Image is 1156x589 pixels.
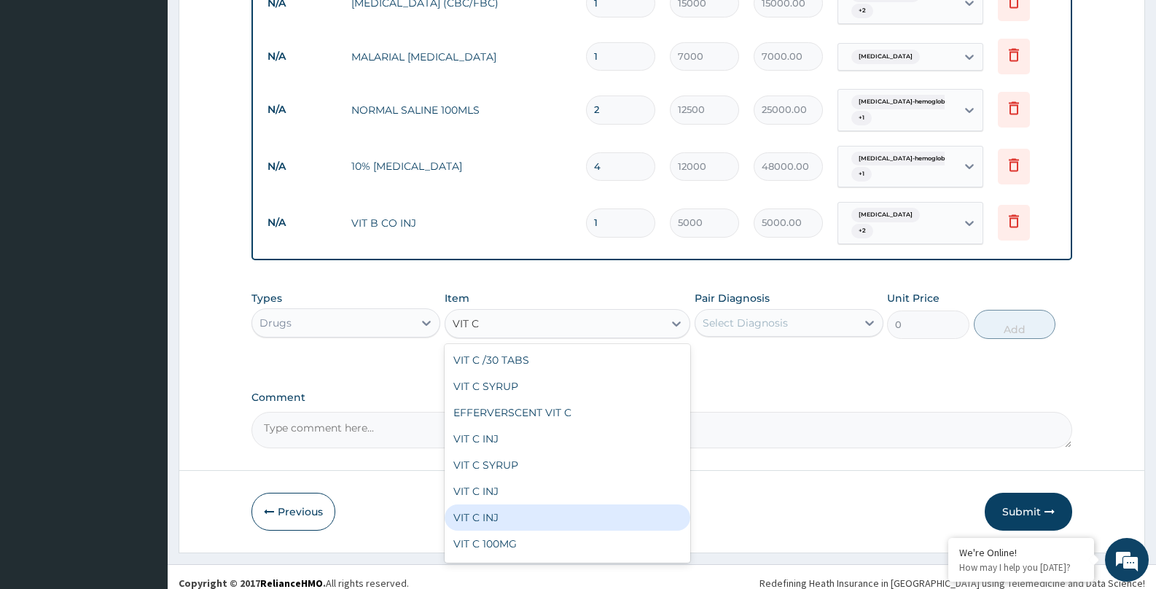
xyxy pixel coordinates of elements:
[959,561,1083,574] p: How may I help you today?
[445,373,691,399] div: VIT C SYRUP
[851,152,1014,166] span: [MEDICAL_DATA]-hemoglobin [PERSON_NAME]...
[703,316,788,330] div: Select Diagnosis
[260,96,344,123] td: N/A
[85,184,201,331] span: We're online!
[445,531,691,557] div: VIT C 100MG
[251,493,335,531] button: Previous
[239,7,274,42] div: Minimize live chat window
[344,208,578,238] td: VIT B CO INJ
[344,152,578,181] td: 10% [MEDICAL_DATA]
[887,291,940,305] label: Unit Price
[974,310,1056,339] button: Add
[344,95,578,125] td: NORMAL SALINE 100MLS
[851,50,920,64] span: [MEDICAL_DATA]
[445,399,691,426] div: EFFERVERSCENT VIT C
[959,546,1083,559] div: We're Online!
[445,504,691,531] div: VIT C INJ
[445,452,691,478] div: VIT C SYRUP
[851,167,872,182] span: + 1
[445,557,691,583] div: EFFERVERSCENT VIT C
[985,493,1072,531] button: Submit
[851,4,873,18] span: + 2
[27,73,59,109] img: d_794563401_company_1708531726252_794563401
[851,224,873,238] span: + 2
[695,291,770,305] label: Pair Diagnosis
[445,291,469,305] label: Item
[851,95,1014,109] span: [MEDICAL_DATA]-hemoglobin [PERSON_NAME]...
[251,391,1071,404] label: Comment
[445,426,691,452] div: VIT C INJ
[851,111,872,125] span: + 1
[76,82,245,101] div: Chat with us now
[445,478,691,504] div: VIT C INJ
[260,209,344,236] td: N/A
[260,43,344,70] td: N/A
[259,316,292,330] div: Drugs
[251,292,282,305] label: Types
[851,208,920,222] span: [MEDICAL_DATA]
[260,153,344,180] td: N/A
[344,42,578,71] td: MALARIAL [MEDICAL_DATA]
[7,398,278,449] textarea: Type your message and hit 'Enter'
[445,347,691,373] div: VIT C /30 TABS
